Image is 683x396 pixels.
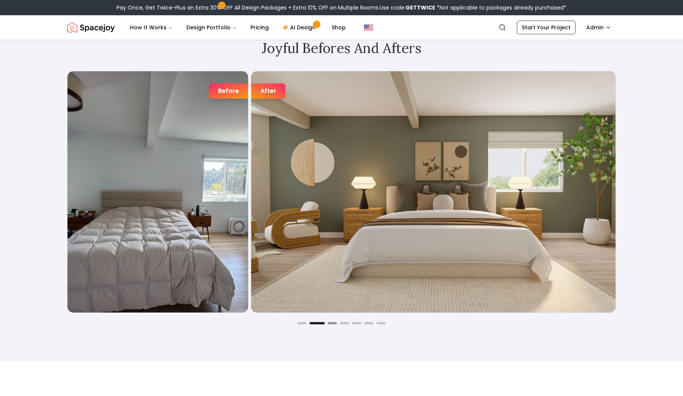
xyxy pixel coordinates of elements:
[352,322,361,324] button: Go to slide 5
[251,83,285,99] div: After
[328,322,337,324] button: Go to slide 3
[67,71,616,313] div: 2 / 7
[67,20,115,35] a: Spacejoy
[117,4,566,11] div: Pay Once, Get Twice-Plus an Extra 30% OFF All Design Packages + Extra 10% OFF on Multiple Rooms.
[180,20,243,35] button: Design Portfolio
[340,322,349,324] button: Go to slide 4
[309,322,325,324] button: Go to slide 2
[67,15,616,40] nav: Global
[124,20,352,35] nav: Main
[67,40,616,56] h2: Joyful Befores and Afters
[406,4,435,11] b: GETTWICE
[380,4,435,11] span: Use code:
[435,4,566,11] span: *Not applicable to packages already purchased*
[364,23,373,32] img: United States
[124,20,179,35] button: How It Works
[325,20,352,35] a: Shop
[251,71,616,313] img: Bedroom design after designing with Spacejoy
[67,71,248,313] img: Bedroom design before designing with Spacejoy
[364,322,374,324] button: Go to slide 6
[377,322,386,324] button: Go to slide 7
[297,322,306,324] button: Go to slide 1
[67,71,616,313] div: Carousel
[517,21,576,34] a: Start Your Project
[244,20,275,35] a: Pricing
[67,20,115,35] img: Spacejoy Logo
[582,21,616,34] button: Admin
[209,83,248,99] div: Before
[276,20,324,35] a: AI Design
